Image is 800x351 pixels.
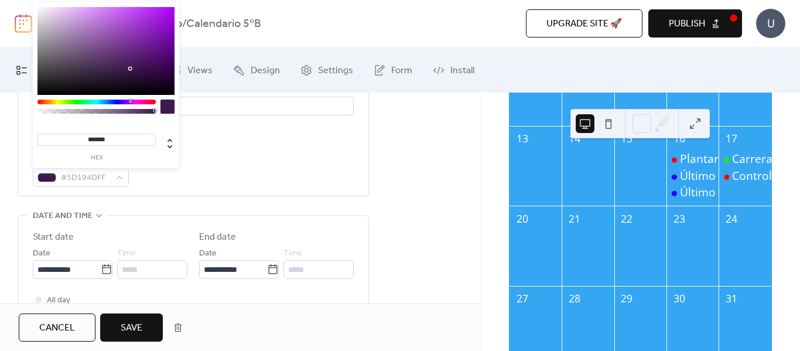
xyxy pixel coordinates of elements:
div: Control de lengua [719,168,771,184]
span: Publish [669,17,705,31]
a: Design [224,52,289,88]
div: Start date [33,230,74,244]
div: Plantamos un árbol [666,151,719,167]
span: Time [117,247,136,261]
span: Date and time [33,209,93,223]
span: Views [187,62,213,80]
span: Time [283,247,302,261]
div: Plantamos un árbol [680,151,785,167]
div: 17 [724,131,739,146]
a: Form [365,52,421,88]
a: Settings [292,52,362,88]
span: #3D194DFF [61,171,110,185]
span: Date [199,247,217,261]
div: 30 [672,291,687,306]
div: U [756,9,785,38]
div: 27 [515,291,529,306]
button: Save [100,313,163,342]
div: Último día recogida ropa [666,185,719,200]
div: 29 [620,291,634,306]
button: Cancel [19,313,95,342]
label: hex [37,155,156,161]
div: 21 [567,212,582,226]
div: Carrera solidaria [719,151,771,167]
a: My Events [7,52,84,88]
div: 24 [724,212,739,226]
div: 15 [620,131,634,146]
a: Views [161,52,221,88]
div: 16 [672,131,687,146]
div: 31 [724,291,739,306]
a: Install [424,52,483,88]
b: Calendario 5ºB [186,13,261,35]
button: Upgrade site 🚀 [526,9,642,38]
b: / [182,13,186,35]
span: Settings [318,62,353,80]
span: Form [391,62,412,80]
div: 13 [515,131,529,146]
div: 20 [515,212,529,226]
span: Cancel [39,321,75,335]
div: 23 [672,212,687,226]
span: Date [33,247,50,261]
div: End date [199,230,236,244]
img: logo [15,14,32,33]
div: 28 [567,291,582,306]
button: Publish [648,9,742,38]
span: All day [47,294,70,308]
span: Install [450,62,474,80]
span: Design [251,62,280,80]
div: 14 [567,131,582,146]
span: Save [121,321,142,335]
span: Upgrade site 🚀 [546,17,622,31]
div: 22 [620,212,634,226]
div: Último día recogida dinero [666,168,719,184]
